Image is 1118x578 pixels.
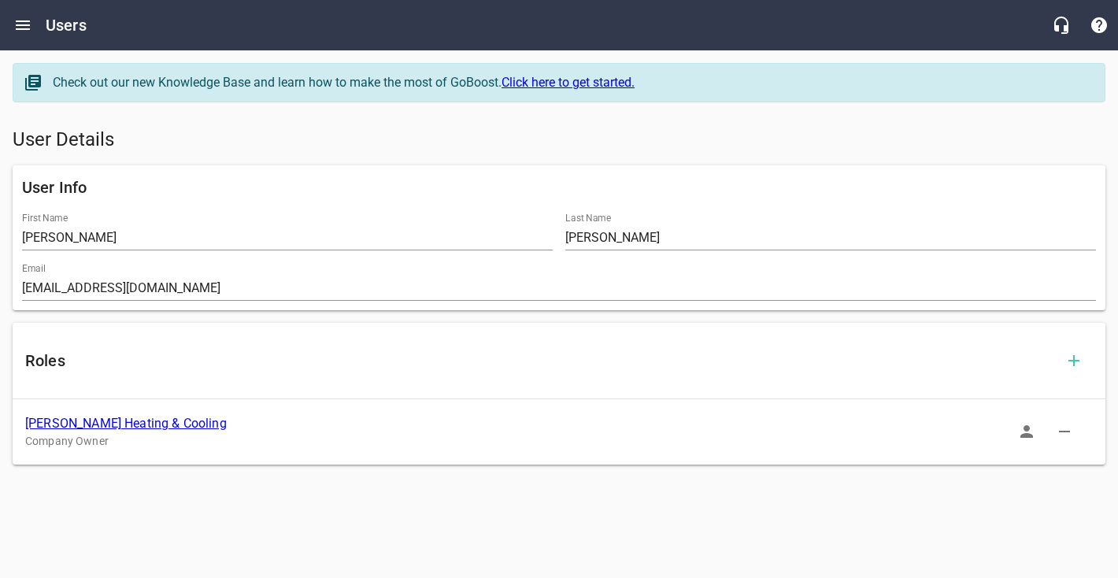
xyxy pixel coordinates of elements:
[22,213,68,223] label: First Name
[46,13,87,38] h6: Users
[1046,413,1083,450] button: Delete Role
[22,264,46,273] label: Email
[53,73,1089,92] div: Check out our new Knowledge Base and learn how to make the most of GoBoost.
[1042,6,1080,44] button: Live Chat
[13,128,1105,153] h5: User Details
[1055,342,1093,380] button: Add Role
[25,433,1068,450] p: Company Owner
[25,348,1055,373] h6: Roles
[4,6,42,44] button: Open drawer
[1008,413,1046,450] button: Sign In as Role
[25,416,227,431] a: [PERSON_NAME] Heating & Cooling
[22,175,1096,200] h6: User Info
[565,213,611,223] label: Last Name
[1080,6,1118,44] button: Support Portal
[502,75,635,90] a: Click here to get started.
